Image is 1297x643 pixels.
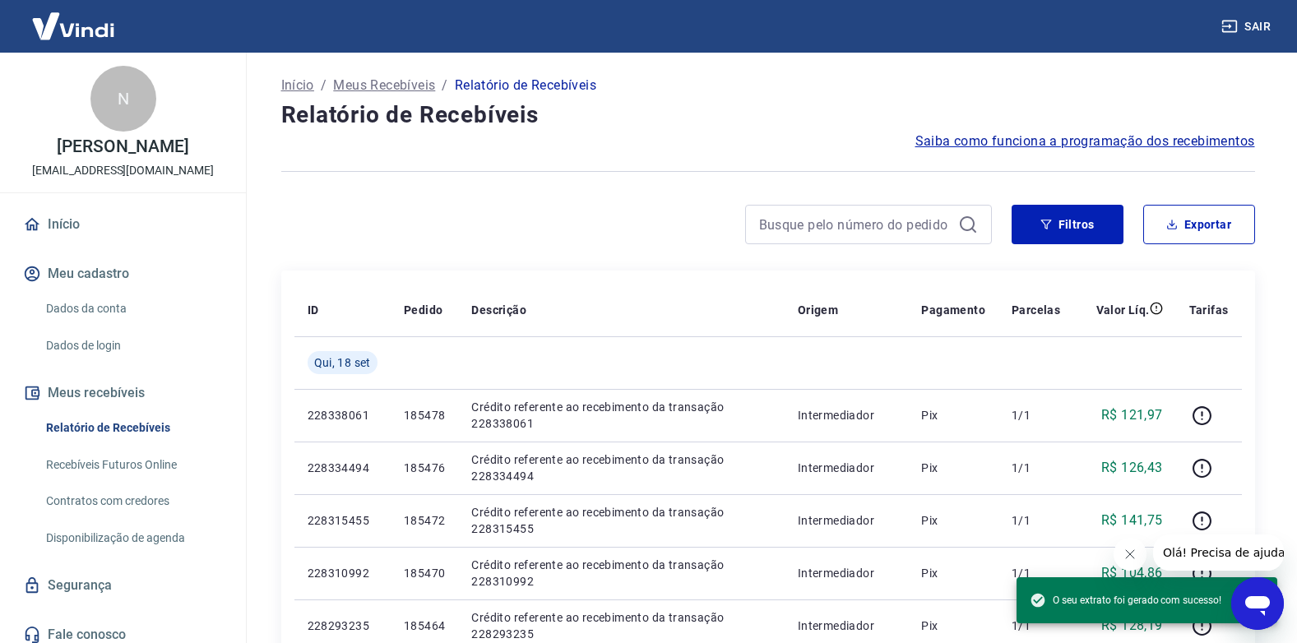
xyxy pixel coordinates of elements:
p: 1/1 [1012,460,1060,476]
p: 228293235 [308,618,378,634]
a: Disponibilização de agenda [39,521,226,555]
a: Início [281,76,314,95]
p: Crédito referente ao recebimento da transação 228334494 [471,451,771,484]
a: Início [20,206,226,243]
p: / [442,76,447,95]
p: Intermediador [798,565,895,581]
p: Intermediador [798,618,895,634]
p: 1/1 [1012,618,1060,634]
p: [EMAIL_ADDRESS][DOMAIN_NAME] [32,162,214,179]
span: O seu extrato foi gerado com sucesso! [1030,592,1221,608]
a: Dados da conta [39,292,226,326]
p: Intermediador [798,460,895,476]
p: 228310992 [308,565,378,581]
span: Qui, 18 set [314,354,371,371]
p: Relatório de Recebíveis [455,76,596,95]
h4: Relatório de Recebíveis [281,99,1255,132]
a: Recebíveis Futuros Online [39,448,226,482]
p: 228315455 [308,512,378,529]
p: 185464 [404,618,445,634]
p: Intermediador [798,407,895,423]
p: 1/1 [1012,407,1060,423]
p: Crédito referente ao recebimento da transação 228315455 [471,504,771,537]
p: R$ 104,86 [1101,563,1163,583]
a: Meus Recebíveis [333,76,435,95]
p: 228338061 [308,407,378,423]
a: Saiba como funciona a programação dos recebimentos [915,132,1255,151]
p: Crédito referente ao recebimento da transação 228293235 [471,609,771,642]
p: Pagamento [921,302,985,318]
a: Dados de login [39,329,226,363]
p: R$ 141,75 [1101,511,1163,530]
p: Intermediador [798,512,895,529]
p: R$ 126,43 [1101,458,1163,478]
iframe: Fechar mensagem [1114,538,1146,571]
p: 185470 [404,565,445,581]
p: Pix [921,618,985,634]
p: 1/1 [1012,512,1060,529]
p: [PERSON_NAME] [57,138,188,155]
div: N [90,66,156,132]
p: Valor Líq. [1096,302,1150,318]
img: Vindi [20,1,127,51]
p: R$ 128,19 [1101,616,1163,636]
a: Contratos com credores [39,484,226,518]
p: ID [308,302,319,318]
button: Sair [1218,12,1277,42]
p: Pix [921,460,985,476]
p: Pedido [404,302,442,318]
p: Crédito referente ao recebimento da transação 228310992 [471,557,771,590]
p: Tarifas [1189,302,1229,318]
p: 185472 [404,512,445,529]
p: Descrição [471,302,526,318]
a: Relatório de Recebíveis [39,411,226,445]
p: 185478 [404,407,445,423]
iframe: Botão para abrir a janela de mensagens [1231,577,1284,630]
p: Pix [921,407,985,423]
button: Filtros [1012,205,1123,244]
input: Busque pelo número do pedido [759,212,952,237]
button: Exportar [1143,205,1255,244]
p: 228334494 [308,460,378,476]
p: Pix [921,565,985,581]
span: Olá! Precisa de ajuda? [10,12,138,25]
p: 185476 [404,460,445,476]
p: 1/1 [1012,565,1060,581]
button: Meu cadastro [20,256,226,292]
p: Origem [798,302,838,318]
p: R$ 121,97 [1101,405,1163,425]
iframe: Mensagem da empresa [1153,534,1284,571]
p: / [321,76,327,95]
p: Pix [921,512,985,529]
a: Segurança [20,567,226,604]
p: Crédito referente ao recebimento da transação 228338061 [471,399,771,432]
button: Meus recebíveis [20,375,226,411]
p: Parcelas [1012,302,1060,318]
